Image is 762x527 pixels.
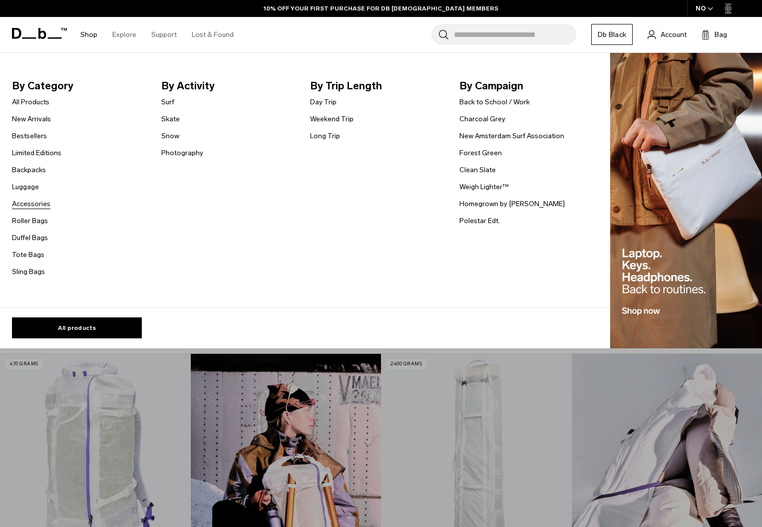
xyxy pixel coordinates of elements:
a: Lost & Found [192,17,234,52]
a: Forest Green [459,148,502,158]
a: All products [12,317,142,338]
nav: Main Navigation [73,17,241,52]
span: Bag [715,29,727,40]
a: Tote Bags [12,250,44,260]
a: Sling Bags [12,266,45,277]
a: Accessories [12,199,50,209]
a: Charcoal Grey [459,114,505,124]
span: By Activity [161,78,295,94]
a: Shop [80,17,97,52]
span: By Category [12,78,145,94]
button: Bag [702,28,727,40]
a: Photography [161,148,203,158]
a: Backpacks [12,165,46,175]
a: All Products [12,97,49,107]
a: Account [648,28,687,40]
a: Weekend Trip [310,114,354,124]
a: Homegrown by [PERSON_NAME] [459,199,565,209]
span: Account [661,29,687,40]
a: New Amsterdam Surf Association [459,131,564,141]
a: Polestar Edt. [459,216,500,226]
a: Explore [112,17,136,52]
a: 10% OFF YOUR FIRST PURCHASE FOR DB [DEMOGRAPHIC_DATA] MEMBERS [264,4,498,13]
a: Duffel Bags [12,233,48,243]
a: Db Black [591,24,633,45]
span: By Campaign [459,78,593,94]
a: Long Trip [310,131,340,141]
a: Roller Bags [12,216,48,226]
a: Support [151,17,177,52]
a: New Arrivals [12,114,51,124]
a: Day Trip [310,97,337,107]
a: Weigh Lighter™ [459,182,509,192]
a: Snow [161,131,179,141]
img: Db [610,53,762,349]
a: Luggage [12,182,39,192]
a: Bestsellers [12,131,47,141]
a: Surf [161,97,174,107]
a: Back to School / Work [459,97,530,107]
a: Clean Slate [459,165,496,175]
a: Skate [161,114,180,124]
span: By Trip Length [310,78,443,94]
a: Limited Editions [12,148,61,158]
